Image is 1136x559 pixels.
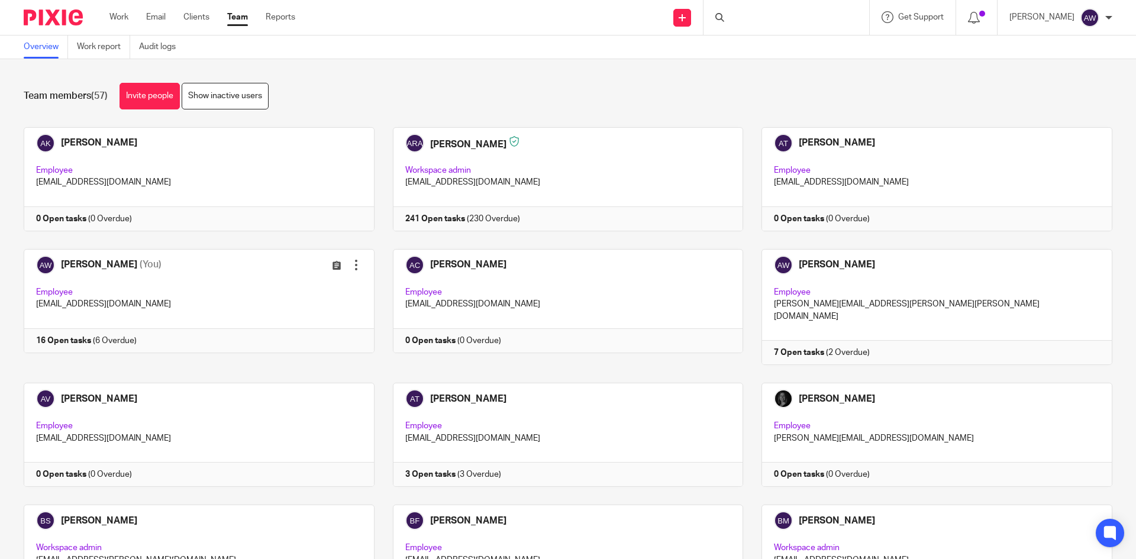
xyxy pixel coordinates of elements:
a: Audit logs [139,35,185,59]
a: Email [146,11,166,23]
img: Pixie [24,9,83,25]
a: Invite people [120,83,180,109]
a: Overview [24,35,68,59]
a: Work [109,11,128,23]
span: Get Support [898,13,944,21]
a: Work report [77,35,130,59]
p: [PERSON_NAME] [1009,11,1074,23]
a: Clients [183,11,209,23]
h1: Team members [24,90,108,102]
a: Reports [266,11,295,23]
img: svg%3E [1080,8,1099,27]
a: Team [227,11,248,23]
a: Show inactive users [182,83,269,109]
span: (57) [91,91,108,101]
